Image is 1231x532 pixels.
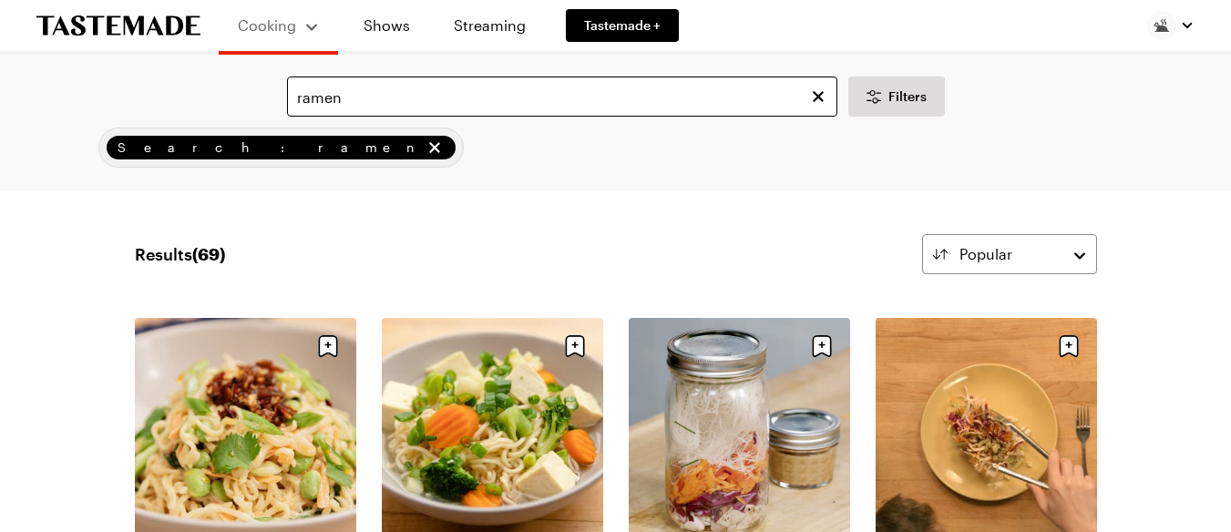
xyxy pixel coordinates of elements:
[959,243,1012,265] span: Popular
[311,329,345,363] button: Save recipe
[888,87,927,106] span: Filters
[1147,11,1195,40] button: Profile picture
[558,329,592,363] button: Save recipe
[848,77,945,117] button: Desktop filters
[425,138,445,158] button: remove Search: ramen
[135,241,225,267] span: Results
[238,16,296,34] span: Cooking
[1051,329,1086,363] button: Save recipe
[584,16,661,35] span: Tastemade +
[808,87,828,107] button: Clear search
[237,7,320,44] button: Cooking
[1147,11,1176,40] img: Profile picture
[36,15,200,36] a: To Tastemade Home Page
[922,234,1097,274] button: Popular
[118,138,421,158] span: Search: ramen
[192,244,225,264] span: ( 69 )
[805,329,839,363] button: Save recipe
[566,9,679,42] a: Tastemade +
